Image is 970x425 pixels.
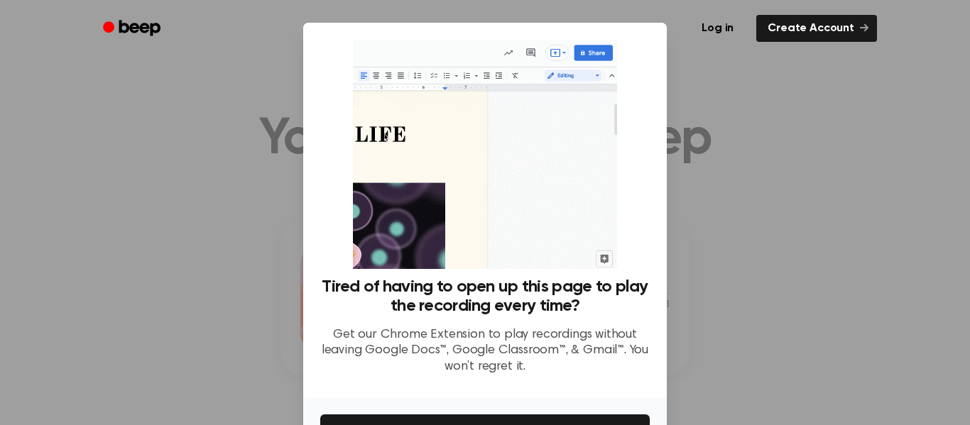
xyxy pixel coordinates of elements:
[93,15,173,43] a: Beep
[353,40,616,269] img: Beep extension in action
[687,12,748,45] a: Log in
[320,327,650,375] p: Get our Chrome Extension to play recordings without leaving Google Docs™, Google Classroom™, & Gm...
[756,15,877,42] a: Create Account
[320,277,650,316] h3: Tired of having to open up this page to play the recording every time?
